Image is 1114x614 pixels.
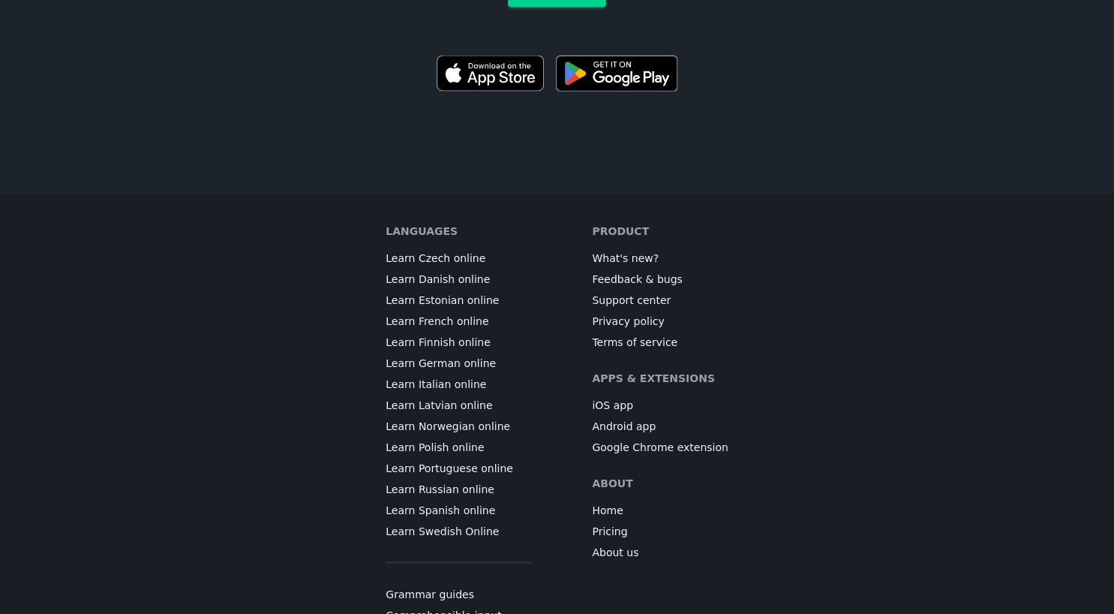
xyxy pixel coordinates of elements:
a: Pricing [592,524,627,539]
a: Learn Polish online [386,440,484,455]
a: Learn Norwegian online [386,419,510,434]
a: Google Chrome extension [592,440,728,455]
a: Android app [592,419,656,434]
a: Learn Estonian online [386,293,499,308]
img: Get it on Google Play [556,56,677,92]
a: Learn Danish online [386,272,490,287]
a: Learn Spanish online [386,503,495,518]
h6: About [592,476,632,491]
a: What's new? [592,251,659,266]
a: Learn Czech online [386,251,485,266]
a: Learn Latvian online [386,398,492,413]
a: Learn Finnish online [386,335,490,350]
a: Learn Russian online [386,482,494,497]
h6: Languages [386,224,458,239]
a: About us [592,545,638,560]
a: Learn Swedish Online [386,524,499,539]
a: Learn Portuguese online [386,461,513,476]
a: Learn Italian online [386,377,486,392]
a: Terms of service [592,335,677,350]
a: Privacy policy [592,314,664,329]
a: Home [592,503,623,518]
h6: Apps & extensions [592,371,715,386]
a: Support center [592,293,671,308]
h6: Product [592,224,649,239]
a: Learn French online [386,314,488,329]
img: Download on the App Store [437,56,545,92]
a: Grammar guides [386,587,474,602]
a: Feedback & bugs [592,272,682,287]
a: iOS app [592,398,633,413]
a: Learn German online [386,356,496,371]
